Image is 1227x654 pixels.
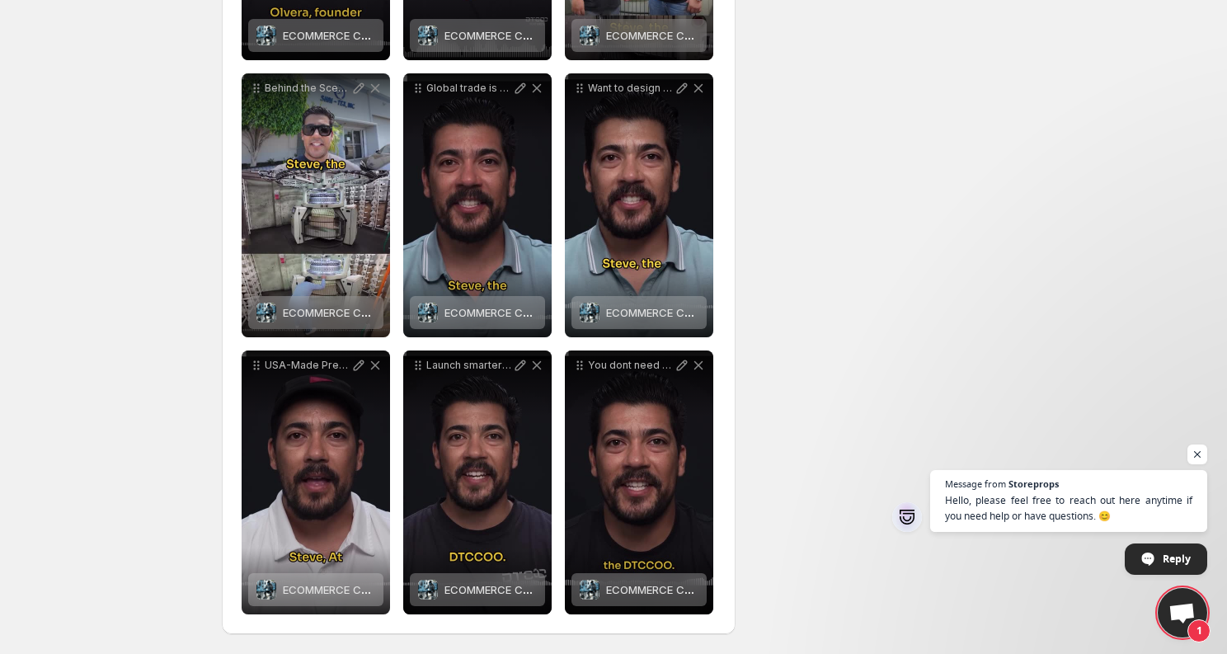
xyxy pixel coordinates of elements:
[1187,619,1211,642] span: 1
[426,359,512,372] p: Launch smarter Scale stronger Hey Im [PERSON_NAME] the DTCCOO As the former Chief Operations Offi...
[242,351,390,614] div: USA-Made Premium ApparelWithout Compromise At [GEOGRAPHIC_DATA] we dont make merch We manufacture...
[606,583,840,596] span: ECOMMERCE CONSULTING FOR DTC BRANDS
[242,73,390,337] div: Behind the Scenes USA-Made Apparel Starts Here Hey Im [PERSON_NAME] the DTCCOO [DATE] were in [GE...
[1008,479,1059,488] span: Storeprops
[588,82,674,95] p: Want to design better apparel in [DATE] Start here Hey Im [PERSON_NAME] the DTCCOO As the former ...
[265,82,350,95] p: Behind the Scenes USA-Made Apparel Starts Here Hey Im [PERSON_NAME] the DTCCOO [DATE] were in [GE...
[606,306,840,319] span: ECOMMERCE CONSULTING FOR DTC BRANDS
[256,26,276,45] img: ECOMMERCE CONSULTING FOR DTC BRANDS
[565,73,713,337] div: Want to design better apparel in [DATE] Start here Hey Im [PERSON_NAME] the DTCCOO As the former ...
[606,29,840,42] span: ECOMMERCE CONSULTING FOR DTC BRANDS
[418,26,438,45] img: ECOMMERCE CONSULTING FOR DTC BRANDS
[283,583,517,596] span: ECOMMERCE CONSULTING FOR DTC BRANDS
[283,29,517,42] span: ECOMMERCE CONSULTING FOR DTC BRANDS
[426,82,512,95] p: Global trade is shifting fastare your operations ready Hey Im [PERSON_NAME] the DTCCOO Right now ...
[283,306,517,319] span: ECOMMERCE CONSULTING FOR DTC BRANDS
[418,303,438,322] img: ECOMMERCE CONSULTING FOR DTC BRANDS
[580,26,599,45] img: ECOMMERCE CONSULTING FOR DTC BRANDS
[565,351,713,614] div: You dont need a full-time C-suite You need results Hey Im [PERSON_NAME] the DTCCOO Ive helped sca...
[403,351,552,614] div: Launch smarter Scale stronger Hey Im [PERSON_NAME] the DTCCOO As the former Chief Operations Offi...
[1158,588,1207,638] a: Open chat
[256,303,276,322] img: ECOMMERCE CONSULTING FOR DTC BRANDS
[444,306,679,319] span: ECOMMERCE CONSULTING FOR DTC BRANDS
[418,580,438,600] img: ECOMMERCE CONSULTING FOR DTC BRANDS
[580,580,599,600] img: ECOMMERCE CONSULTING FOR DTC BRANDS
[444,583,679,596] span: ECOMMERCE CONSULTING FOR DTC BRANDS
[403,73,552,337] div: Global trade is shifting fastare your operations ready Hey Im [PERSON_NAME] the DTCCOO Right now ...
[580,303,599,322] img: ECOMMERCE CONSULTING FOR DTC BRANDS
[444,29,679,42] span: ECOMMERCE CONSULTING FOR DTC BRANDS
[1163,544,1191,573] span: Reply
[945,492,1192,524] span: Hello, please feel free to reach out here anytime if you need help or have questions. 😊
[945,479,1006,488] span: Message from
[256,580,276,600] img: ECOMMERCE CONSULTING FOR DTC BRANDS
[588,359,674,372] p: You dont need a full-time C-suite You need results Hey Im [PERSON_NAME] the DTCCOO Ive helped sca...
[265,359,350,372] p: USA-Made Premium ApparelWithout Compromise At [GEOGRAPHIC_DATA] we dont make merch We manufacture...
